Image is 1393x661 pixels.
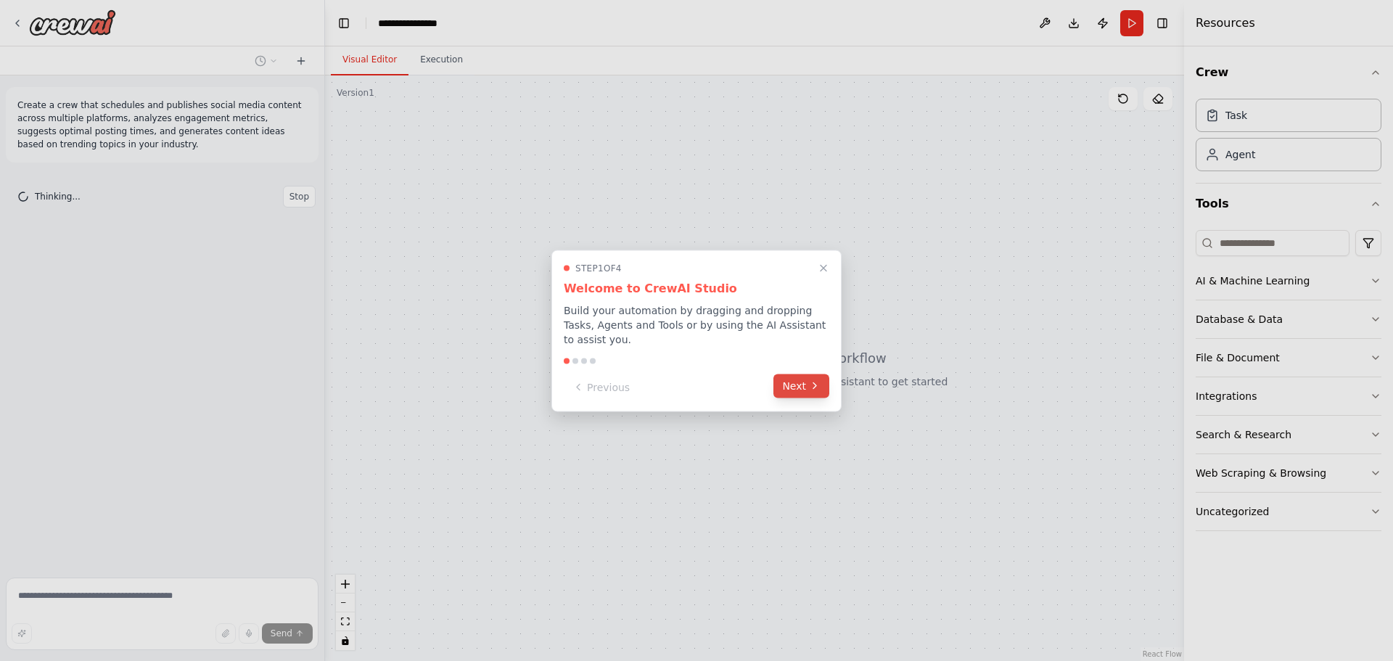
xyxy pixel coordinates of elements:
[564,279,829,297] h3: Welcome to CrewAI Studio
[564,303,829,346] p: Build your automation by dragging and dropping Tasks, Agents and Tools or by using the AI Assista...
[334,13,354,33] button: Hide left sidebar
[815,259,832,276] button: Close walkthrough
[773,374,829,398] button: Next
[575,262,622,274] span: Step 1 of 4
[564,375,638,399] button: Previous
